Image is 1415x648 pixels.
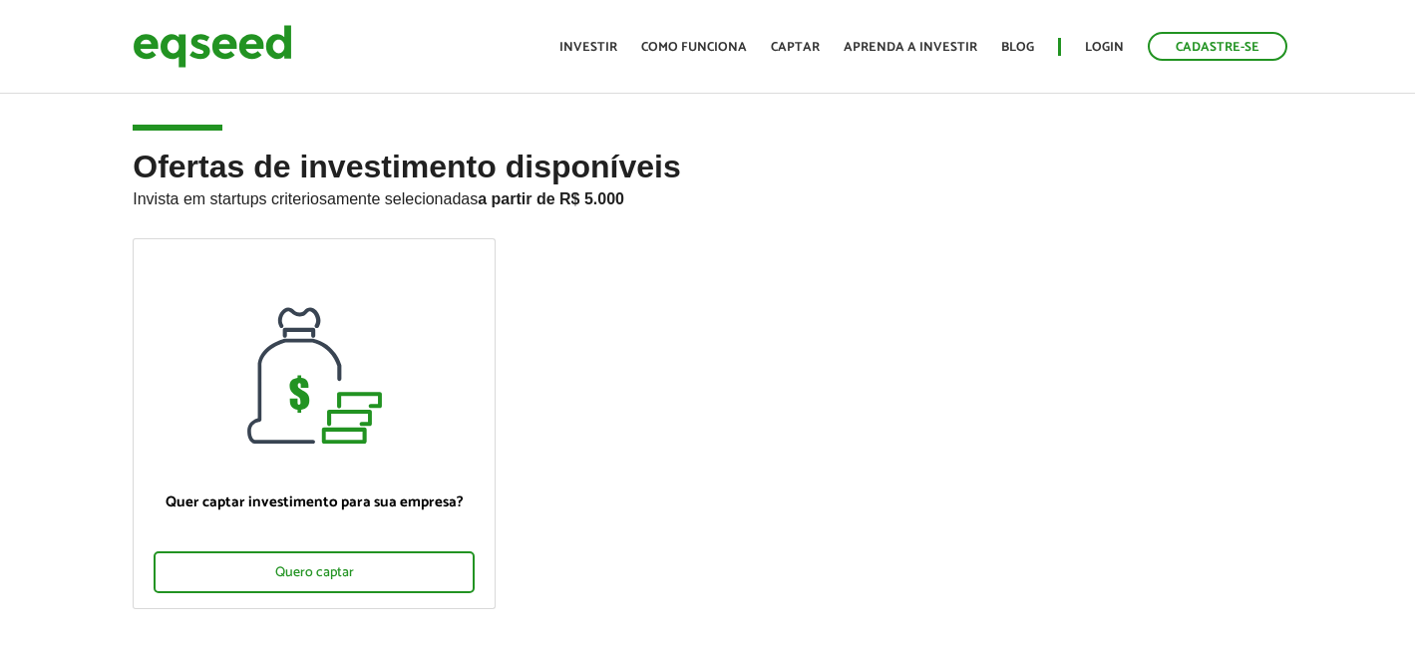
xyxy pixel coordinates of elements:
[1085,41,1124,54] a: Login
[133,150,1282,238] h2: Ofertas de investimento disponíveis
[133,184,1282,208] p: Invista em startups criteriosamente selecionadas
[1148,32,1287,61] a: Cadastre-se
[559,41,617,54] a: Investir
[641,41,747,54] a: Como funciona
[133,238,496,609] a: Quer captar investimento para sua empresa? Quero captar
[154,493,475,511] p: Quer captar investimento para sua empresa?
[133,20,292,73] img: EqSeed
[771,41,820,54] a: Captar
[844,41,977,54] a: Aprenda a investir
[478,190,624,207] strong: a partir de R$ 5.000
[154,551,475,593] div: Quero captar
[1001,41,1034,54] a: Blog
